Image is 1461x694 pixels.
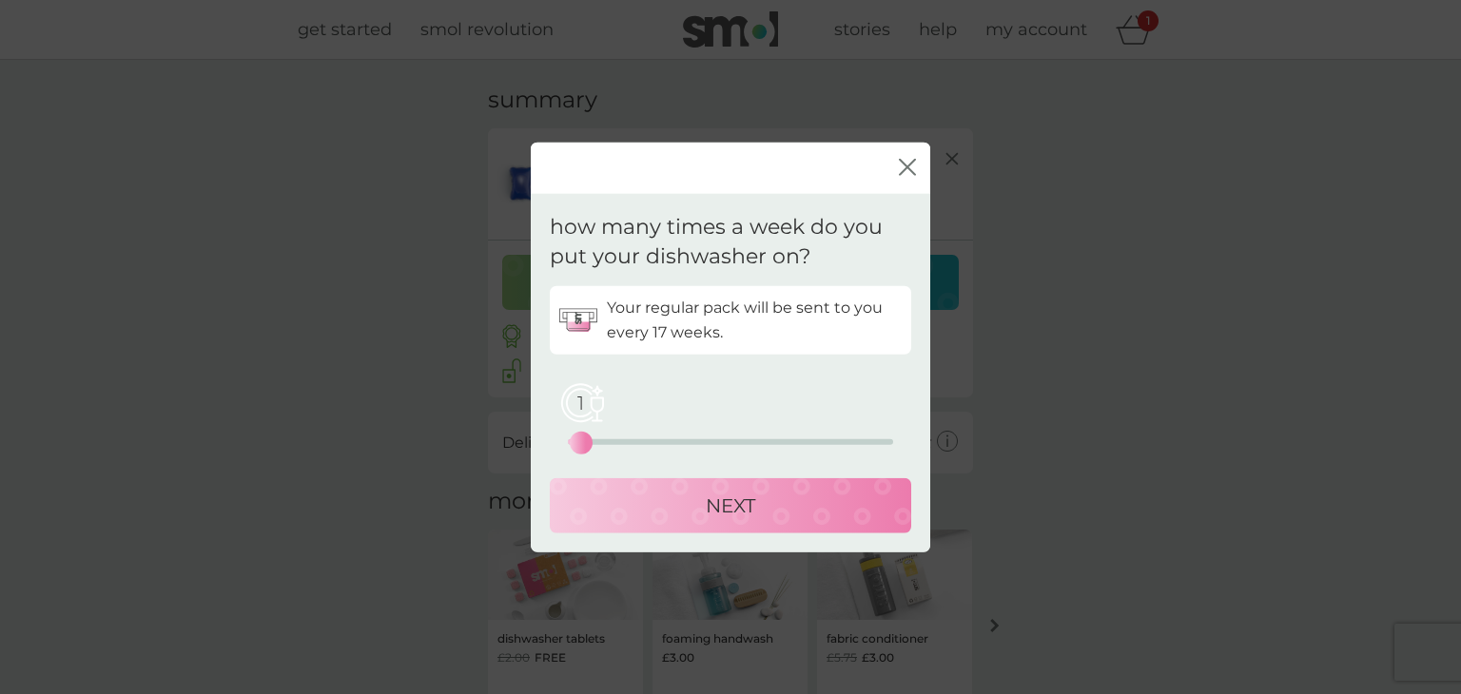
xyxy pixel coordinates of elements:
[557,378,605,426] span: 1
[550,213,911,272] p: how many times a week do you put your dishwasher on?
[706,490,755,520] p: NEXT
[550,477,911,532] button: NEXT
[899,158,916,178] button: close
[607,296,902,344] p: Your regular pack will be sent to you every 17 weeks.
